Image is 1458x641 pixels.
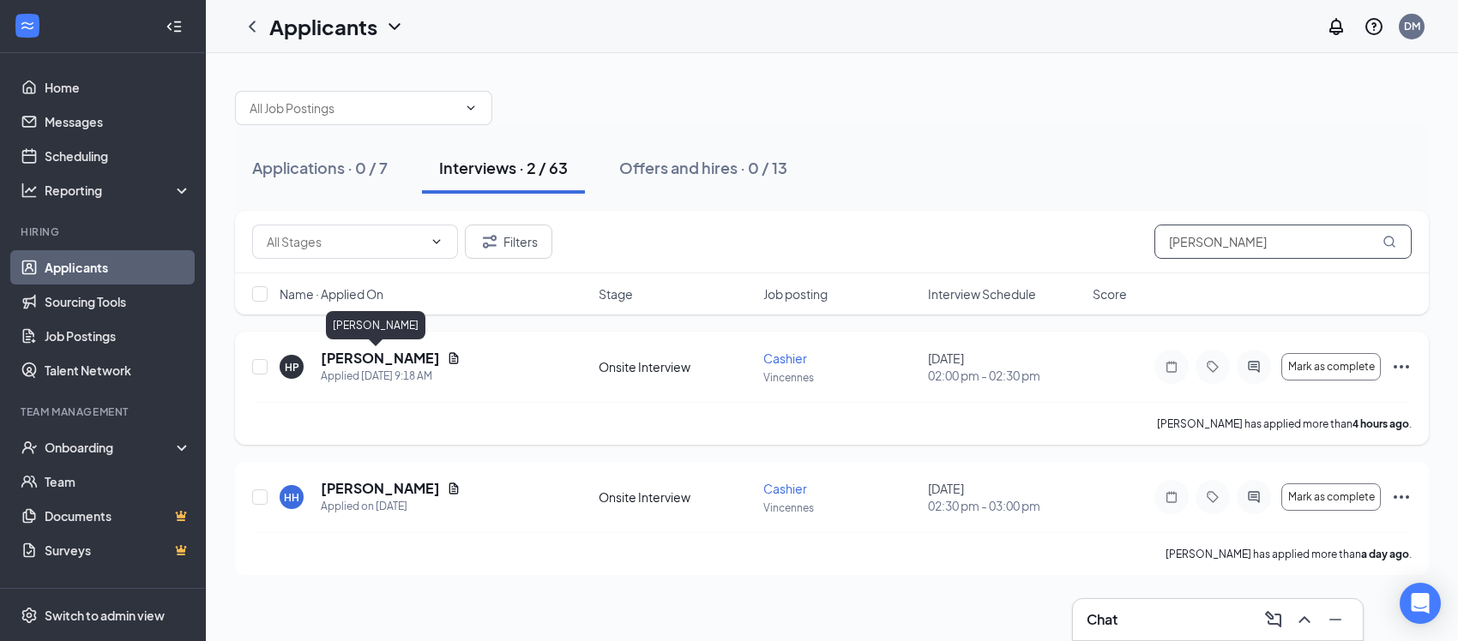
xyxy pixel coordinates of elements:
a: Scheduling [45,139,191,173]
div: Open Intercom Messenger [1400,583,1441,624]
button: Mark as complete [1281,353,1381,380]
a: SurveysCrown [45,533,191,567]
svg: Tag [1202,360,1223,374]
svg: Minimize [1325,609,1346,630]
div: Switch to admin view [45,607,165,624]
div: Onsite Interview [599,358,753,375]
h3: Chat [1087,610,1118,629]
span: 02:00 pm - 02:30 pm [928,367,1082,384]
div: Reporting [45,182,192,199]
div: [DATE] [928,350,1082,384]
p: [PERSON_NAME] has applied more than . [1166,547,1412,561]
div: [DATE] [928,480,1082,514]
div: Team Management [21,404,188,419]
input: All Job Postings [250,99,457,117]
svg: Note [1161,490,1182,504]
div: Payroll [21,584,188,599]
svg: ChevronLeft [242,16,262,37]
svg: Ellipses [1391,487,1412,507]
svg: ComposeMessage [1263,609,1284,630]
button: Minimize [1322,606,1349,633]
a: Team [45,464,191,499]
span: Cashier [763,350,807,366]
button: Filter Filters [465,225,552,259]
p: Vincennes [763,500,918,515]
span: Name · Applied On [280,285,383,303]
span: Interview Schedule [928,285,1036,303]
a: Home [45,70,191,105]
div: Applied on [DATE] [321,498,461,515]
svg: Tag [1202,490,1223,504]
a: Job Postings [45,319,191,353]
svg: ActiveChat [1244,360,1264,374]
span: Cashier [763,481,807,496]
button: ComposeMessage [1260,606,1287,633]
div: Applications · 0 / 7 [252,157,388,178]
b: 4 hours ago [1353,417,1409,430]
svg: ChevronDown [430,235,443,249]
input: Search in interviews [1154,225,1412,259]
svg: UserCheck [21,439,38,456]
svg: Document [447,482,461,495]
div: Hiring [21,225,188,239]
svg: QuestionInfo [1364,16,1384,37]
svg: Ellipses [1391,356,1412,377]
h5: [PERSON_NAME] [321,479,440,498]
svg: Filter [479,231,500,252]
svg: Notifications [1326,16,1347,37]
a: DocumentsCrown [45,499,191,533]
div: Applied [DATE] 9:18 AM [321,368,461,385]
svg: WorkstreamLogo [19,17,36,34]
span: Stage [599,285,633,303]
div: HH [284,490,299,505]
a: Applicants [45,250,191,285]
svg: Settings [21,607,38,624]
div: Offers and hires · 0 / 13 [619,157,787,178]
h1: Applicants [269,12,377,41]
svg: Analysis [21,182,38,199]
b: a day ago [1361,548,1409,560]
span: Mark as complete [1288,491,1375,503]
a: Sourcing Tools [45,285,191,319]
span: Score [1093,285,1127,303]
svg: ChevronUp [1294,609,1315,630]
button: ChevronUp [1291,606,1318,633]
svg: ActiveChat [1244,490,1264,504]
input: All Stages [267,232,423,251]
div: Interviews · 2 / 63 [439,157,568,178]
p: Vincennes [763,370,918,385]
svg: MagnifyingGlass [1383,235,1396,249]
div: HP [285,360,299,374]
svg: Collapse [166,18,183,35]
svg: Note [1161,360,1182,374]
a: Talent Network [45,353,191,387]
svg: ChevronDown [384,16,405,37]
span: Mark as complete [1288,361,1375,373]
span: 02:30 pm - 03:00 pm [928,497,1082,514]
svg: Document [447,351,461,365]
div: Onsite Interview [599,488,753,506]
div: DM [1404,19,1420,33]
svg: ChevronDown [464,101,478,115]
span: Job posting [763,285,828,303]
div: Onboarding [45,439,177,456]
h5: [PERSON_NAME] [321,349,440,368]
div: [PERSON_NAME] [326,311,425,339]
p: [PERSON_NAME] has applied more than . [1157,416,1412,431]
a: Messages [45,105,191,139]
button: Mark as complete [1281,483,1381,511]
